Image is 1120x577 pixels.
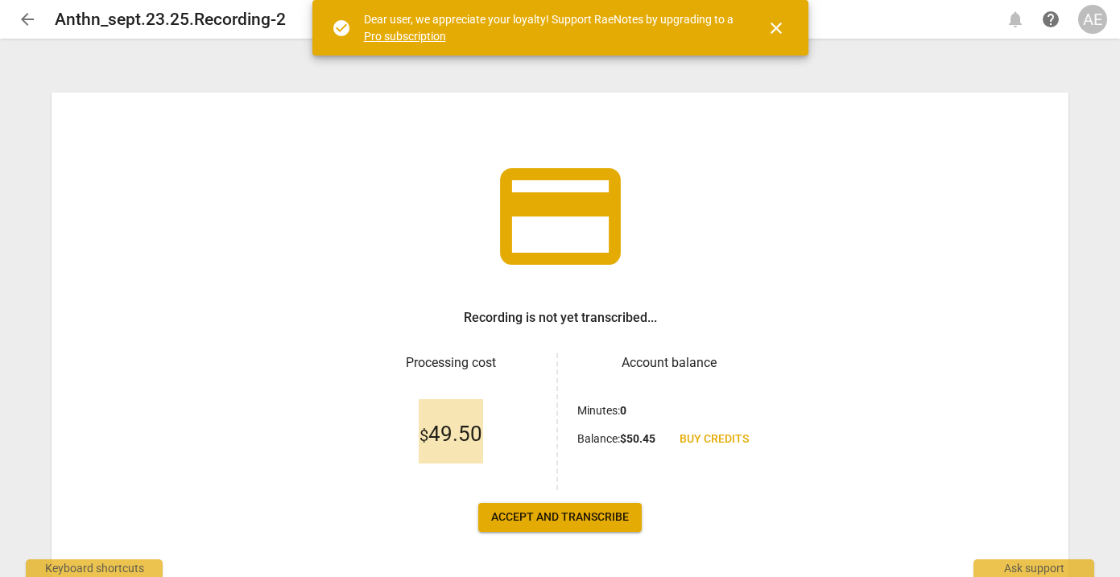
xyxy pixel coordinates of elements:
[478,503,642,532] button: Accept and transcribe
[1078,5,1107,34] button: AE
[18,10,37,29] span: arrow_back
[26,559,163,577] div: Keyboard shortcuts
[767,19,786,38] span: close
[464,308,657,328] h3: Recording is not yet transcribed...
[491,509,629,525] span: Accept and transcribe
[973,559,1094,577] div: Ask support
[680,431,749,447] span: Buy credits
[577,353,762,373] h3: Account balance
[419,422,482,447] span: 49.50
[488,144,633,289] span: credit_card
[620,404,626,417] b: 0
[1036,5,1065,34] a: Help
[55,10,286,30] h2: Anthn_sept.23.25.Recording-2
[332,19,351,38] span: check_circle
[577,402,626,419] p: Minutes :
[1041,10,1060,29] span: help
[577,431,655,447] p: Balance :
[667,425,762,454] a: Buy credits
[620,432,655,445] b: $ 50.45
[359,353,543,373] h3: Processing cost
[419,426,428,445] span: $
[364,30,446,43] a: Pro subscription
[757,9,796,47] button: Close
[364,11,738,44] div: Dear user, we appreciate your loyalty! Support RaeNotes by upgrading to a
